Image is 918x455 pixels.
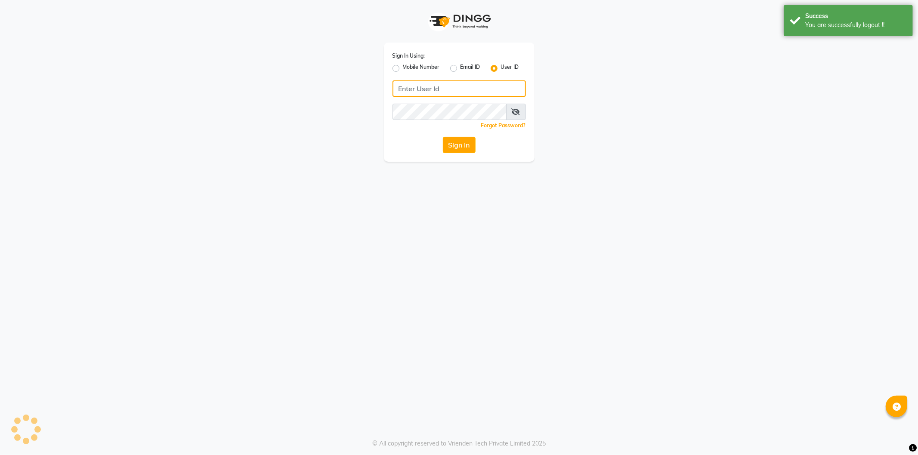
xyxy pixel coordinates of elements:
[425,9,494,34] img: logo1.svg
[393,52,425,60] label: Sign In Using:
[805,21,906,30] div: You are successfully logout !!
[461,63,480,74] label: Email ID
[393,104,507,120] input: Username
[481,122,526,129] a: Forgot Password?
[403,63,440,74] label: Mobile Number
[501,63,519,74] label: User ID
[443,137,476,153] button: Sign In
[805,12,906,21] div: Success
[393,80,526,97] input: Username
